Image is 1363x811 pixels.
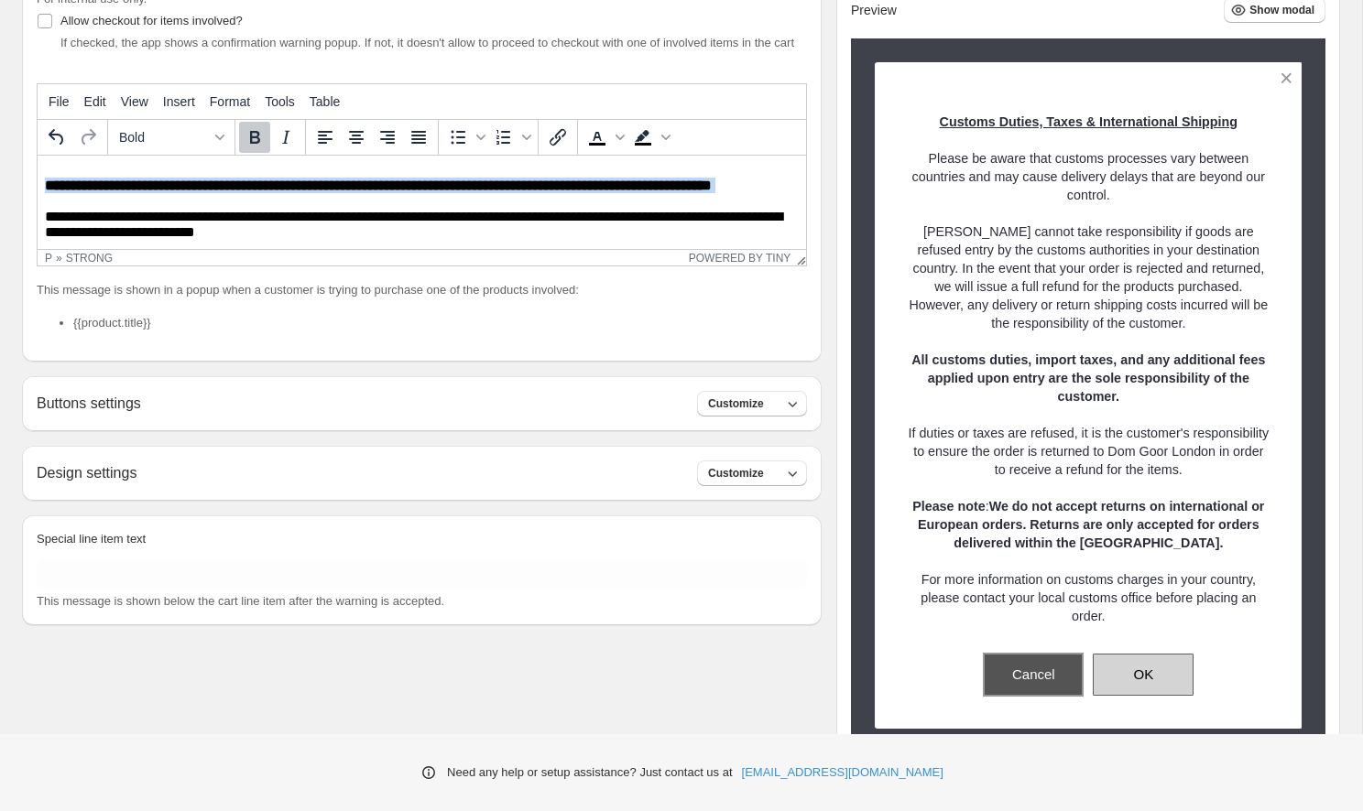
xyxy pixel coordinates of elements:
button: Bold [239,122,270,153]
button: Customize [697,391,807,416]
div: strong [66,252,113,265]
button: Align center [341,122,372,153]
span: Edit [84,94,106,109]
p: This message is shown in a popup when a customer is trying to purchase one of the products involved: [37,281,807,299]
span: Customize [708,396,764,411]
a: [EMAIL_ADDRESS][DOMAIN_NAME] [742,763,943,782]
button: Italic [270,122,301,153]
h2: Design settings [37,464,136,481]
button: Align left [310,122,341,153]
button: Undo [41,122,72,153]
p: [PERSON_NAME] cannot take responsibility if goods are refused entry by the customs authorities in... [907,222,1270,351]
li: {{product.title}} [73,314,807,332]
div: Resize [791,250,806,265]
div: » [56,252,62,265]
button: Align right [372,122,403,153]
span: Table [310,94,340,109]
span: If checked, the app shows a confirmation warning popup. If not, it doesn't allow to proceed to ch... [60,36,794,49]
span: Tools [265,94,295,109]
span: Allow checkout for items involved? [60,14,243,27]
span: Special line item text [37,532,146,546]
span: View [121,94,148,109]
p: For more information on customs charges in your country, please contact your local customs office... [907,570,1270,625]
strong: Customs Duties, Taxes & International Shipping [940,114,1238,129]
button: Formats [112,122,231,153]
button: Insert/edit link [542,122,573,153]
p: : [907,497,1270,570]
strong: We do not accept returns on international or European orders. Returns are only accepted for order... [918,499,1264,550]
span: Bold [119,130,209,145]
button: Justify [403,122,434,153]
strong: Please note [912,499,985,514]
span: Insert [163,94,195,109]
button: Cancel [983,653,1084,697]
p: Please be aware that customs processes vary between countries and may cause delivery delays that ... [907,149,1270,222]
p: If duties or taxes are refused, it is the customer's responsibility to ensure the order is return... [907,351,1270,497]
div: Numbered list [488,122,534,153]
a: Powered by Tiny [689,252,791,265]
div: Bullet list [442,122,488,153]
div: Text color [582,122,627,153]
button: Redo [72,122,104,153]
span: Customize [708,466,764,481]
span: Format [210,94,250,109]
button: Customize [697,460,807,486]
iframe: Rich Text Area [38,156,806,249]
h2: Buttons settings [37,395,141,412]
button: OK [1093,654,1194,696]
span: This message is shown below the cart line item after the warning is accepted. [37,594,444,608]
h2: Preview [851,3,897,18]
span: Show modal [1249,3,1314,17]
div: p [45,252,52,265]
span: File [49,94,70,109]
strong: All customs duties, import taxes, and any additional fees applied upon entry are the sole respons... [911,352,1265,404]
div: Background color [627,122,673,153]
